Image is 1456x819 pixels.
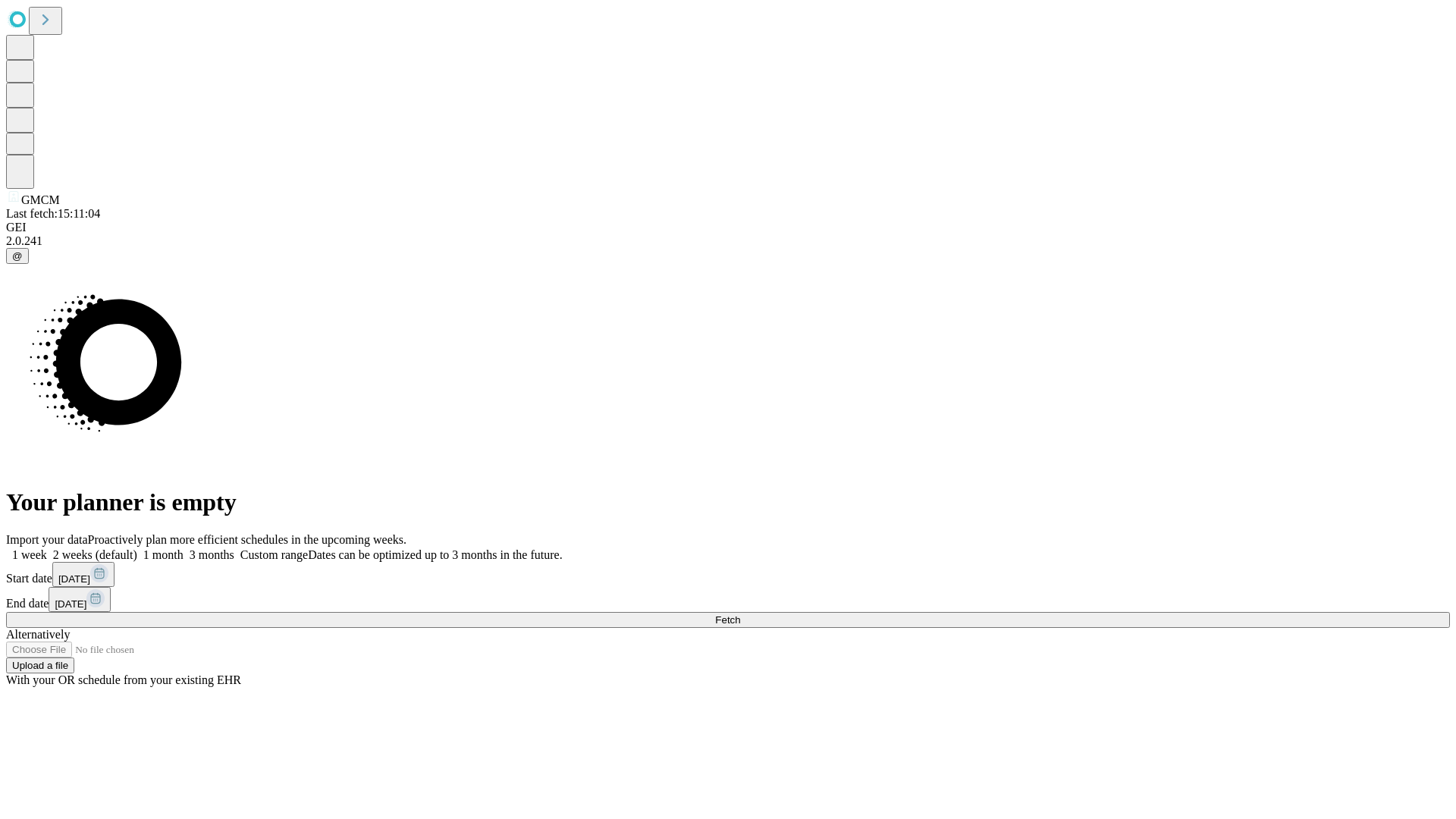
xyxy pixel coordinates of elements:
[6,533,88,546] span: Import your data
[12,250,23,262] span: @
[6,234,1450,248] div: 2.0.241
[308,548,562,561] span: Dates can be optimized up to 3 months in the future.
[6,612,1450,628] button: Fetch
[52,562,115,587] button: [DATE]
[21,193,60,206] span: GMCM
[88,533,406,546] span: Proactively plan more efficient schedules in the upcoming weeks.
[6,628,70,641] span: Alternatively
[6,657,74,673] button: Upload a file
[6,587,1450,612] div: End date
[6,207,100,220] span: Last fetch: 15:11:04
[55,598,86,610] span: [DATE]
[6,562,1450,587] div: Start date
[53,548,137,561] span: 2 weeks (default)
[6,673,241,686] span: With your OR schedule from your existing EHR
[143,548,184,561] span: 1 month
[190,548,234,561] span: 3 months
[6,488,1450,516] h1: Your planner is empty
[6,221,1450,234] div: GEI
[240,548,308,561] span: Custom range
[12,548,47,561] span: 1 week
[715,614,740,626] span: Fetch
[6,248,29,264] button: @
[49,587,111,612] button: [DATE]
[58,573,90,585] span: [DATE]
